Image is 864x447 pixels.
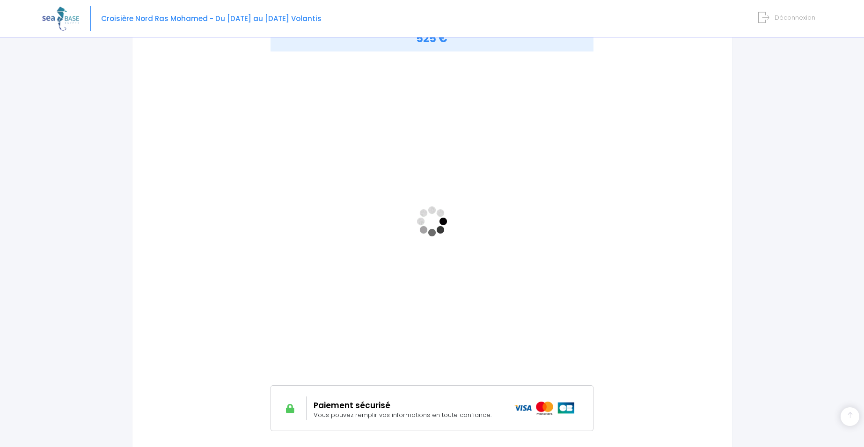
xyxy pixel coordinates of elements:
iframe: <!-- //required --> [271,58,594,385]
span: 525 € [416,31,447,46]
img: icons_paiement_securise@2x.png [514,402,576,415]
span: Vous pouvez remplir vos informations en toute confiance. [314,410,491,419]
h2: Paiement sécurisé [314,401,500,410]
span: Déconnexion [775,13,815,22]
span: Croisière Nord Ras Mohamed - Du [DATE] au [DATE] Volantis [101,14,322,23]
